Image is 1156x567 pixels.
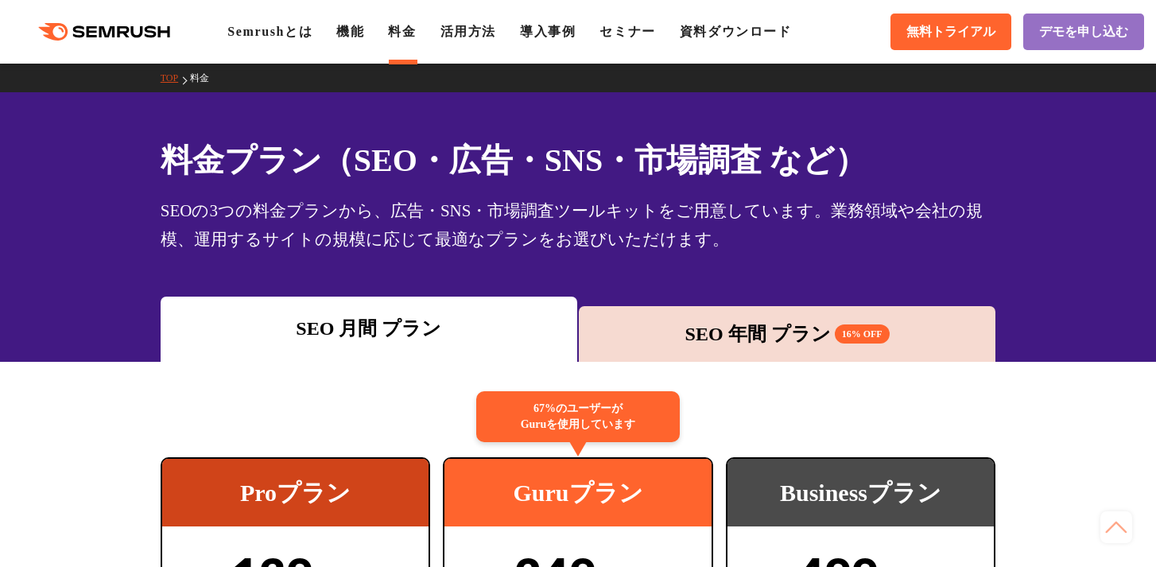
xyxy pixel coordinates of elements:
[162,459,429,526] div: Proプラン
[1023,14,1144,50] a: デモを申し込む
[190,72,221,83] a: 料金
[727,459,995,526] div: Businessプラン
[227,25,312,38] a: Semrushとは
[890,14,1011,50] a: 無料トライアル
[520,25,576,38] a: 導入事例
[388,25,416,38] a: 料金
[680,25,792,38] a: 資料ダウンロード
[161,196,996,254] div: SEOの3つの料金プランから、広告・SNS・市場調査ツールキットをご用意しています。業務領域や会社の規模、運用するサイトの規模に応じて最適なプランをお選びいただけます。
[599,25,655,38] a: セミナー
[440,25,496,38] a: 活用方法
[161,72,190,83] a: TOP
[906,24,995,41] span: 無料トライアル
[587,320,987,348] div: SEO 年間 プラン
[336,25,364,38] a: 機能
[169,314,569,343] div: SEO 月間 プラン
[476,391,680,442] div: 67%のユーザーが Guruを使用しています
[835,324,890,344] span: 16% OFF
[1039,24,1128,41] span: デモを申し込む
[444,459,712,526] div: Guruプラン
[161,137,996,184] h1: 料金プラン（SEO・広告・SNS・市場調査 など）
